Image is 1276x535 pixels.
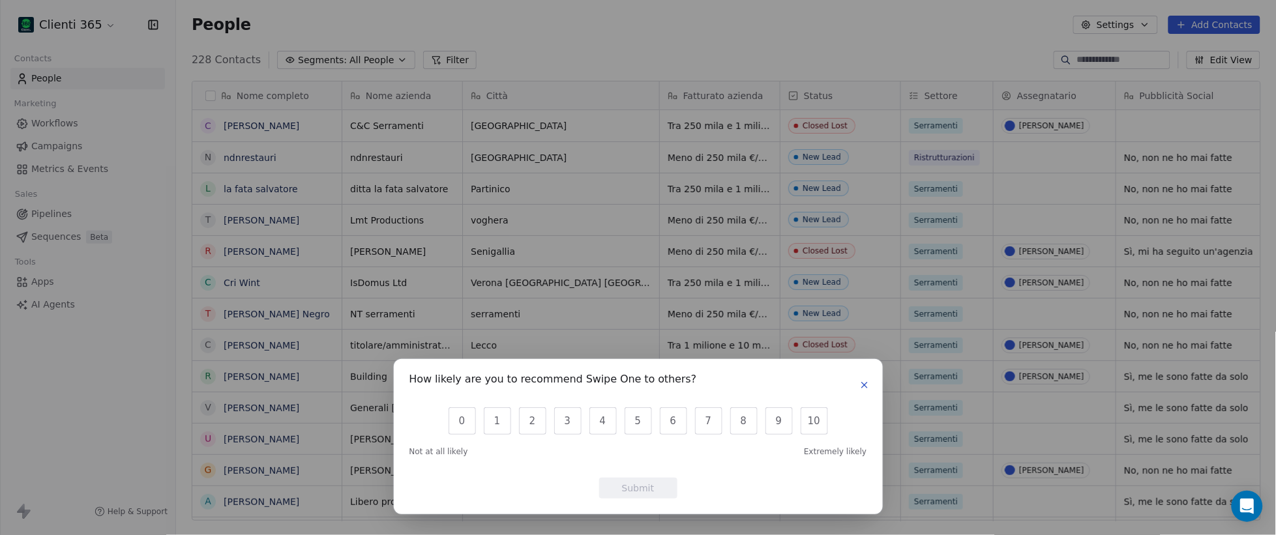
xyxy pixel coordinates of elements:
[519,407,546,435] button: 2
[599,478,677,499] button: Submit
[801,407,828,435] button: 10
[625,407,652,435] button: 5
[695,407,722,435] button: 7
[409,375,697,388] h1: How likely are you to recommend Swipe One to others?
[765,407,793,435] button: 9
[660,407,687,435] button: 6
[589,407,617,435] button: 4
[554,407,582,435] button: 3
[730,407,758,435] button: 8
[804,446,867,457] span: Extremely likely
[449,407,476,435] button: 0
[409,446,468,457] span: Not at all likely
[484,407,511,435] button: 1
